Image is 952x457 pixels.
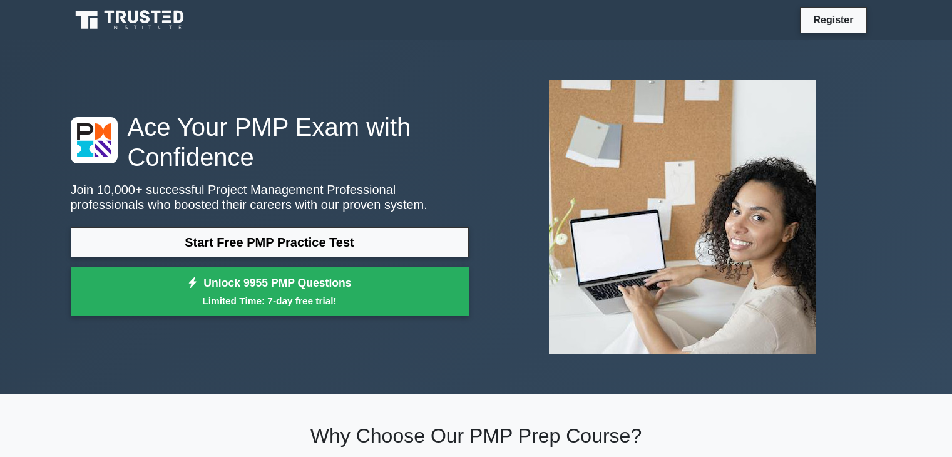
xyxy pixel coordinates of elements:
[71,267,469,317] a: Unlock 9955 PMP QuestionsLimited Time: 7-day free trial!
[71,424,882,448] h2: Why Choose Our PMP Prep Course?
[806,12,861,28] a: Register
[71,112,469,172] h1: Ace Your PMP Exam with Confidence
[71,182,469,212] p: Join 10,000+ successful Project Management Professional professionals who boosted their careers w...
[86,294,453,308] small: Limited Time: 7-day free trial!
[71,227,469,257] a: Start Free PMP Practice Test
